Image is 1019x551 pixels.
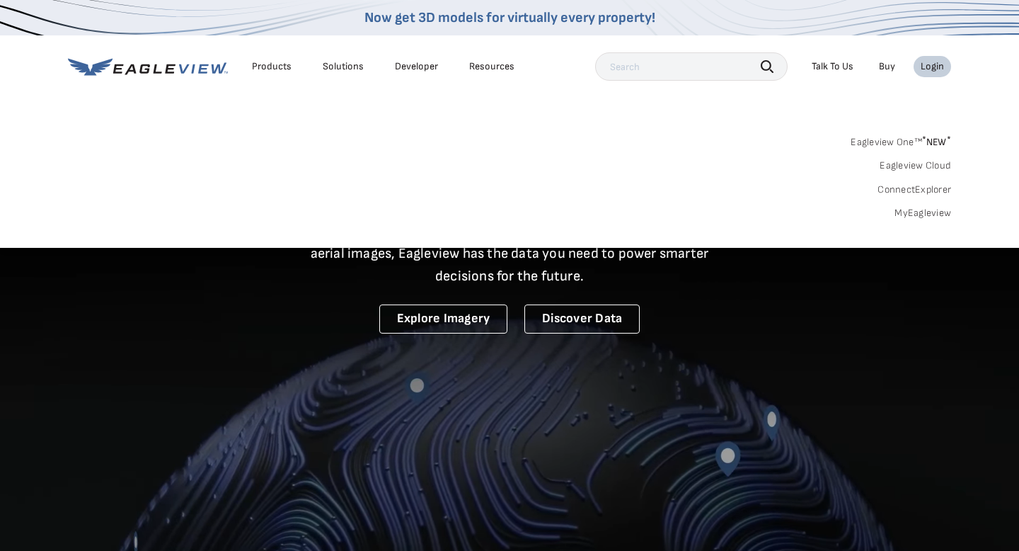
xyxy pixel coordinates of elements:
input: Search [595,52,788,81]
div: Resources [469,60,514,73]
a: Developer [395,60,438,73]
div: Solutions [323,60,364,73]
div: Talk To Us [812,60,853,73]
a: Now get 3D models for virtually every property! [364,9,655,26]
a: MyEagleview [894,207,951,220]
a: Explore Imagery [379,305,508,334]
p: A new era starts here. Built on more than 3.5 billion high-resolution aerial images, Eagleview ha... [293,220,726,288]
a: Eagleview One™*NEW* [851,132,951,148]
span: NEW [922,136,951,148]
div: Login [921,60,944,73]
a: Buy [879,60,895,73]
a: Eagleview Cloud [880,159,951,172]
div: Products [252,60,292,73]
a: Discover Data [524,305,640,334]
a: ConnectExplorer [877,183,951,196]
